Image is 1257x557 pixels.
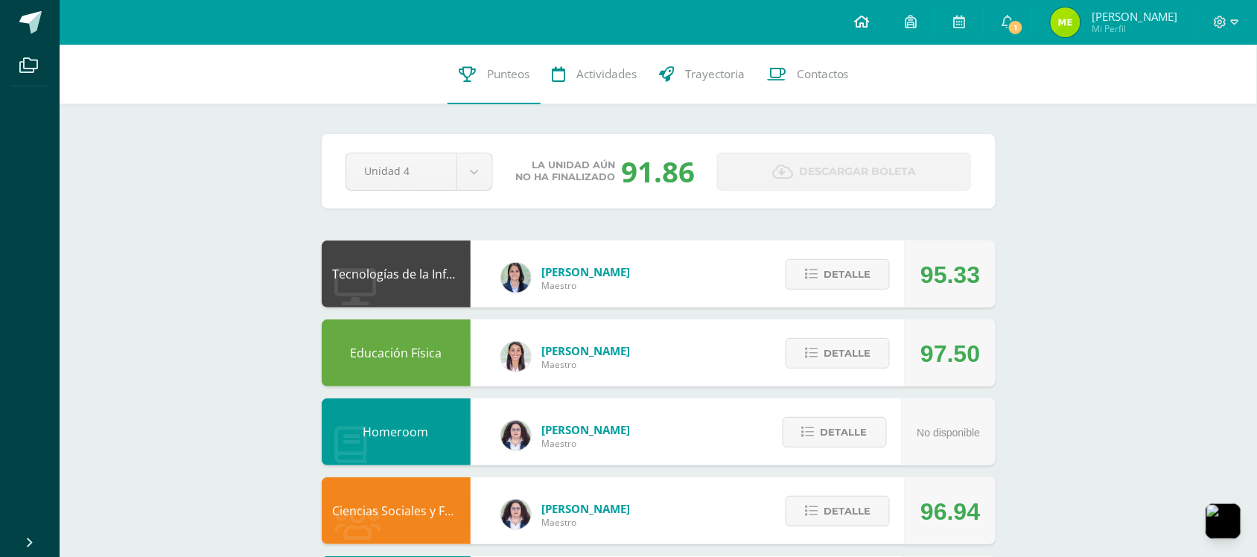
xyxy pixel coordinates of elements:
span: [PERSON_NAME] [542,501,631,516]
span: Unidad 4 [365,153,438,188]
div: 95.33 [920,241,980,308]
button: Detalle [786,496,890,526]
button: Detalle [783,417,887,448]
span: Detalle [824,340,871,367]
div: Tecnologías de la Información y Comunicación: Computación [322,241,471,308]
span: 1 [1008,19,1024,36]
button: Detalle [786,338,890,369]
img: 68dbb99899dc55733cac1a14d9d2f825.png [501,342,531,372]
span: Contactos [797,66,849,82]
span: [PERSON_NAME] [1092,9,1177,24]
a: Actividades [541,45,648,104]
div: Homeroom [322,398,471,465]
span: Detalle [824,497,871,525]
button: Detalle [786,259,890,290]
span: Maestro [542,437,631,450]
div: 91.86 [621,152,695,191]
img: cc8173afdae23698f602c22063f262d2.png [1051,7,1081,37]
span: Maestro [542,279,631,292]
a: Unidad 4 [346,153,492,190]
div: Ciencias Sociales y Formación Ciudadana [322,477,471,544]
span: Punteos [487,66,529,82]
span: Detalle [821,418,868,446]
div: 97.50 [920,320,980,387]
img: ba02aa29de7e60e5f6614f4096ff8928.png [501,421,531,451]
a: Trayectoria [648,45,756,104]
span: La unidad aún no ha finalizado [515,159,615,183]
span: No disponible [917,427,981,439]
a: Punteos [448,45,541,104]
div: Educación Física [322,319,471,386]
span: Maestro [542,358,631,371]
span: Mi Perfil [1092,22,1177,35]
span: Actividades [576,66,637,82]
img: ba02aa29de7e60e5f6614f4096ff8928.png [501,500,531,529]
span: Descargar boleta [799,153,916,190]
span: Detalle [824,261,871,288]
img: 7489ccb779e23ff9f2c3e89c21f82ed0.png [501,263,531,293]
span: [PERSON_NAME] [542,422,631,437]
a: Contactos [756,45,860,104]
div: 96.94 [920,478,980,545]
span: Trayectoria [685,66,745,82]
span: Maestro [542,516,631,529]
span: [PERSON_NAME] [542,343,631,358]
span: [PERSON_NAME] [542,264,631,279]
